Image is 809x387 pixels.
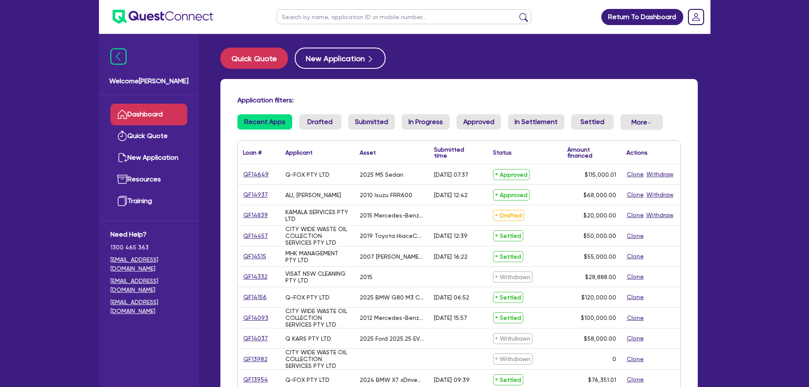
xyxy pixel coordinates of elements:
button: Clone [626,333,644,343]
span: Settled [493,312,523,323]
div: Amount financed [567,147,616,158]
span: Settled [493,251,523,262]
div: VISAT NSW CLEANING PTY LTD [285,270,350,284]
a: QF14515 [243,251,267,261]
a: In Settlement [508,114,564,130]
div: 2025 M5 Sedan [360,171,403,178]
button: Clone [626,251,644,261]
button: Clone [626,354,644,364]
span: $120,000.00 [581,294,616,301]
span: $20,000.00 [583,212,616,219]
a: QF14093 [243,313,269,323]
img: quick-quote [117,131,127,141]
img: icon-menu-close [110,48,127,65]
button: Dropdown toggle [620,114,663,130]
button: Withdraw [646,210,674,220]
a: QF14156 [243,292,267,302]
img: quest-connect-logo-blue [113,10,213,24]
div: [DATE] 16:22 [434,253,468,260]
a: QF13982 [243,354,268,364]
div: CITY WIDE WASTE OIL COLLECTION SERVICES PTY LTD [285,308,350,328]
button: Withdraw [646,190,674,200]
div: 2024 BMW X7 xDrive40d G07 [360,376,424,383]
span: Settled [493,374,523,385]
div: 2019 Toyota HiaceCP 200 SE PVF [360,232,424,239]
div: [DATE] 07:37 [434,171,468,178]
a: QF14649 [243,169,269,179]
span: $50,000.00 [583,232,616,239]
div: Q-FOX PTY LTD [285,171,330,178]
img: new-application [117,153,127,163]
span: Need Help? [110,229,187,240]
span: $55,000.00 [584,253,616,260]
a: Return To Dashboard [601,9,683,25]
span: Approved [493,169,530,180]
button: New Application [295,48,386,69]
div: 2012 Mercedes-Benz Sprinter 906 [360,314,424,321]
a: Quick Quote [220,48,295,69]
button: Clone [626,231,644,241]
button: Clone [626,190,644,200]
a: Resources [110,169,187,190]
span: Welcome [PERSON_NAME] [109,76,189,86]
div: 2025 BMW G80 M3 Competition M xDrive Sedan Sedan [360,294,424,301]
div: CITY WIDE WASTE OIL COLLECTION SERVICES PTY LTD [285,349,350,369]
div: Q-FOX PTY LTD [285,294,330,301]
div: MHK MANAGEMENT PTY LTD [285,250,350,263]
a: QF14037 [243,333,268,343]
div: [DATE] 12:42 [434,192,468,198]
div: Q KARS PTY LTD [285,335,331,342]
h4: Application filters: [237,96,681,104]
a: QF14457 [243,231,268,241]
span: $68,000.00 [583,192,616,198]
a: QF14332 [243,272,268,282]
button: Clone [626,292,644,302]
div: Submitted time [434,147,475,158]
a: Dropdown toggle [685,6,707,28]
a: [EMAIL_ADDRESS][DOMAIN_NAME] [110,298,187,316]
a: Recent Apps [237,114,292,130]
div: ALI, [PERSON_NAME] [285,192,341,198]
button: Clone [626,313,644,323]
a: In Progress [402,114,450,130]
a: Drafted [299,114,341,130]
a: Approved [457,114,501,130]
div: 2015 Mercedes-Benz Sprinter [360,212,424,219]
div: 2007 [PERSON_NAME] SIDE LIFTER [360,253,424,260]
div: 2010 Isuzu FRR600 [360,192,412,198]
div: [DATE] 09:39 [434,376,470,383]
img: resources [117,174,127,184]
div: Q-FOX PTY LTD [285,376,330,383]
a: Dashboard [110,104,187,125]
a: New Application [110,147,187,169]
input: Search by name, application ID or mobile number... [276,9,531,24]
span: Withdrawn [493,353,533,364]
a: QF13954 [243,375,268,384]
span: $76,351.01 [588,376,616,383]
div: [DATE] 12:39 [434,232,468,239]
div: Actions [626,150,648,155]
a: Settled [571,114,614,130]
div: Status [493,150,512,155]
div: [DATE] 06:52 [434,294,469,301]
div: KAMALA SERVICES PTY LTD [285,209,350,222]
span: Settled [493,230,523,241]
button: Clone [626,375,644,384]
a: [EMAIL_ADDRESS][DOMAIN_NAME] [110,277,187,294]
span: Settled [493,292,523,303]
a: Submitted [348,114,395,130]
span: Withdrawn [493,333,533,344]
button: Clone [626,210,644,220]
div: Applicant [285,150,313,155]
div: 2025 Ford 2025.25 EVEREST WILDTRAK 4X4 3.0L V6 T/DIESEL 10SPD AUTO [360,335,424,342]
div: [DATE] 15:57 [434,314,467,321]
button: Clone [626,169,644,179]
div: 2015 [360,274,372,280]
div: Loan # [243,150,262,155]
span: $28,888.00 [585,274,616,280]
span: Approved [493,189,530,201]
span: $115,000.01 [585,171,616,178]
span: $100,000.00 [581,314,616,321]
a: Quick Quote [110,125,187,147]
div: 0 [612,356,616,362]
